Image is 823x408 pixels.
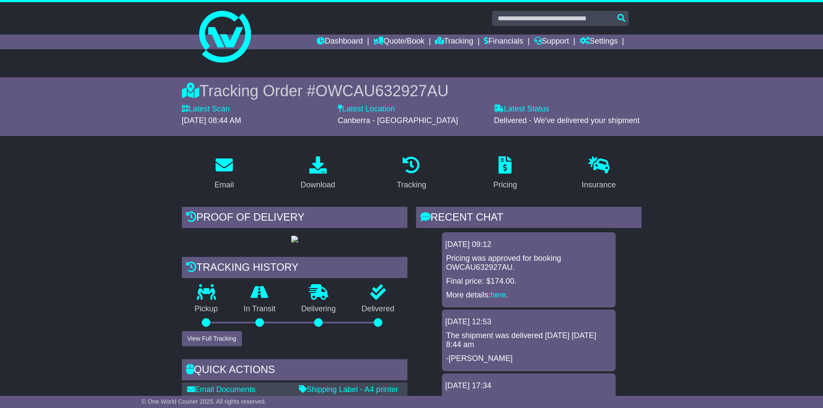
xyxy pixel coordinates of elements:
[231,304,289,314] p: In Transit
[301,179,335,191] div: Download
[182,82,642,100] div: Tracking Order #
[338,116,458,125] span: Canberra - [GEOGRAPHIC_DATA]
[289,304,349,314] p: Delivering
[209,153,239,194] a: Email
[576,153,622,194] a: Insurance
[435,35,473,49] a: Tracking
[446,354,611,364] p: -[PERSON_NAME]
[484,35,523,49] a: Financials
[397,179,426,191] div: Tracking
[349,304,407,314] p: Delivered
[182,304,231,314] p: Pickup
[187,385,256,394] a: Email Documents
[182,116,241,125] span: [DATE] 08:44 AM
[182,359,407,383] div: Quick Actions
[534,35,569,49] a: Support
[315,82,448,100] span: OWCAU632927AU
[445,317,612,327] div: [DATE] 12:53
[214,179,234,191] div: Email
[446,331,611,350] p: The shipment was delivered [DATE] [DATE] 8:44 am
[338,104,395,114] label: Latest Location
[317,35,363,49] a: Dashboard
[446,291,611,300] p: More details: .
[295,153,341,194] a: Download
[391,153,432,194] a: Tracking
[580,35,618,49] a: Settings
[494,116,639,125] span: Delivered - We've delivered your shipment
[182,207,407,230] div: Proof of Delivery
[416,207,642,230] div: RECENT CHAT
[445,240,612,250] div: [DATE] 09:12
[491,291,506,299] a: here
[299,385,398,394] a: Shipping Label - A4 printer
[494,104,549,114] label: Latest Status
[582,179,616,191] div: Insurance
[373,35,424,49] a: Quote/Book
[488,153,523,194] a: Pricing
[182,331,242,346] button: View Full Tracking
[291,236,298,243] img: GetPodImage
[142,398,267,405] span: © One World Courier 2025. All rights reserved.
[182,104,230,114] label: Latest Scan
[445,381,612,391] div: [DATE] 17:34
[446,277,611,286] p: Final price: $174.00.
[493,179,517,191] div: Pricing
[446,254,611,272] p: Pricing was approved for booking OWCAU632927AU.
[182,257,407,280] div: Tracking history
